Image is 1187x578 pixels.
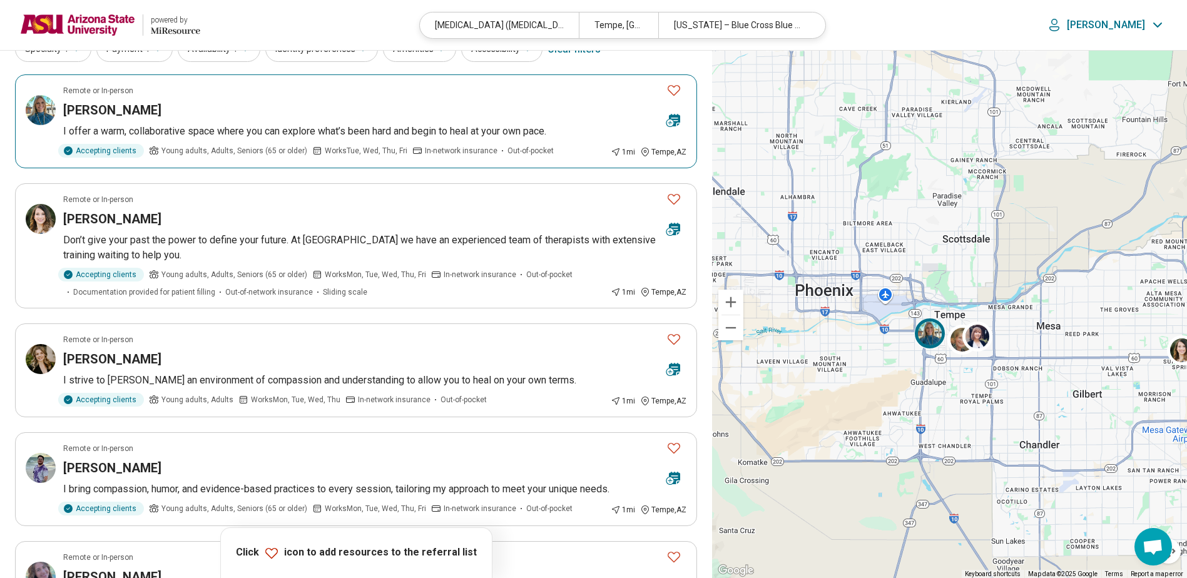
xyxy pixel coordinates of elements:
[611,504,635,515] div: 1 mi
[63,443,133,454] p: Remote or In-person
[507,145,554,156] span: Out-of-pocket
[611,146,635,158] div: 1 mi
[161,503,307,514] span: Young adults, Adults, Seniors (65 or older)
[640,146,686,158] div: Tempe , AZ
[63,552,133,563] p: Remote or In-person
[661,78,686,103] button: Favorite
[323,286,367,298] span: Sliding scale
[661,186,686,212] button: Favorite
[161,145,307,156] span: Young adults, Adults, Seniors (65 or older)
[63,482,686,497] p: I bring compassion, humor, and evidence-based practices to every session, tailoring my approach t...
[20,10,135,40] img: Arizona State University
[640,504,686,515] div: Tempe , AZ
[640,395,686,407] div: Tempe , AZ
[63,459,161,477] h3: [PERSON_NAME]
[718,315,743,340] button: Zoom out
[63,210,161,228] h3: [PERSON_NAME]
[444,269,516,280] span: In-network insurance
[718,290,743,315] button: Zoom in
[325,503,426,514] span: Works Mon, Tue, Wed, Thu, Fri
[63,334,133,345] p: Remote or In-person
[161,394,233,405] span: Young adults, Adults
[611,395,635,407] div: 1 mi
[63,124,686,139] p: I offer a warm, collaborative space where you can explore what’s been hard and begin to heal at y...
[579,13,658,38] div: Tempe, [GEOGRAPHIC_DATA]
[58,502,144,515] div: Accepting clients
[63,350,161,368] h3: [PERSON_NAME]
[161,269,307,280] span: Young adults, Adults, Seniors (65 or older)
[425,145,497,156] span: In-network insurance
[1105,570,1123,577] a: Terms (opens in new tab)
[325,269,426,280] span: Works Mon, Tue, Wed, Thu, Fri
[20,10,200,40] a: Arizona State Universitypowered by
[63,101,161,119] h3: [PERSON_NAME]
[661,544,686,570] button: Favorite
[658,13,817,38] div: [US_STATE] – Blue Cross Blue Shield
[63,233,686,263] p: Don’t give your past the power to define your future. At [GEOGRAPHIC_DATA] we have an experienced...
[251,394,340,405] span: Works Mon, Tue, Wed, Thu
[1131,570,1183,577] a: Report a map error
[661,435,686,461] button: Favorite
[225,286,313,298] span: Out-of-network insurance
[325,145,407,156] span: Works Tue, Wed, Thu, Fri
[526,503,573,514] span: Out-of-pocket
[63,85,133,96] p: Remote or In-person
[58,144,144,158] div: Accepting clients
[526,269,573,280] span: Out-of-pocket
[420,13,579,38] div: [MEDICAL_DATA] ([MEDICAL_DATA])
[58,268,144,281] div: Accepting clients
[63,194,133,205] p: Remote or In-person
[640,286,686,298] div: Tempe , AZ
[661,327,686,352] button: Favorite
[358,394,430,405] span: In-network insurance
[58,393,144,407] div: Accepting clients
[151,14,200,26] div: powered by
[1067,19,1145,31] p: [PERSON_NAME]
[611,286,635,298] div: 1 mi
[1134,528,1172,565] div: Open chat
[63,373,686,388] p: I strive to [PERSON_NAME] an environment of compassion and understanding to allow you to heal on ...
[1028,570,1098,577] span: Map data ©2025 Google
[441,394,487,405] span: Out-of-pocket
[73,286,215,298] span: Documentation provided for patient filling
[444,503,516,514] span: In-network insurance
[236,545,477,560] p: Click icon to add resources to the referral list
